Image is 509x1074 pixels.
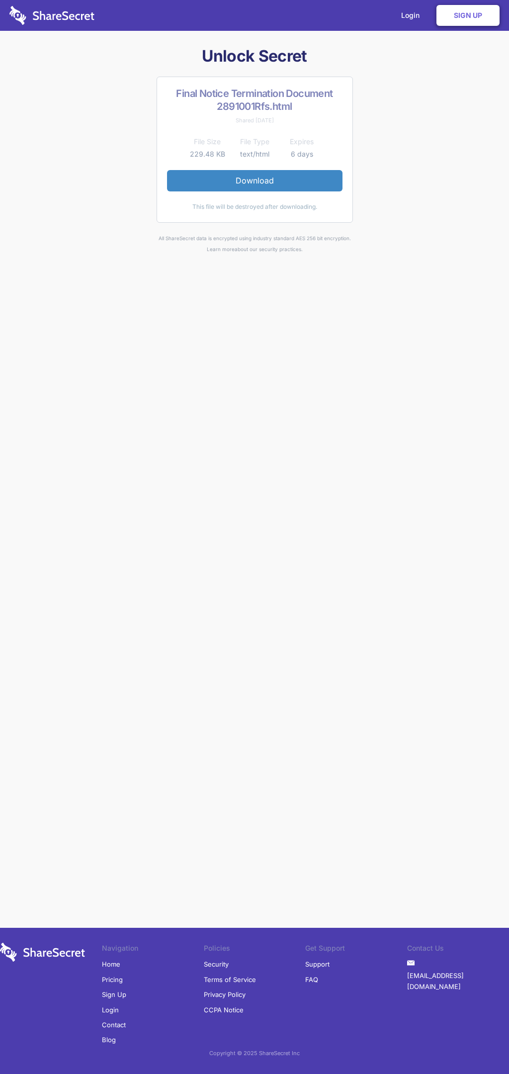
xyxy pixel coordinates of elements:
[102,1017,126,1032] a: Contact
[407,943,509,957] li: Contact Us
[231,148,278,160] td: text/html
[102,1032,116,1047] a: Blog
[184,148,231,160] td: 229.48 KB
[305,943,407,957] li: Get Support
[102,957,120,972] a: Home
[167,170,342,191] a: Download
[167,87,342,113] h2: Final Notice Termination Document 2891001Rfs.html
[204,972,256,987] a: Terms of Service
[102,1002,119,1017] a: Login
[102,987,126,1002] a: Sign Up
[184,136,231,148] th: File Size
[278,148,326,160] td: 6 days
[9,6,94,25] img: logo-wordmark-white-trans-d4663122ce5f474addd5e946df7df03e33cb6a1c49d2221995e7729f52c070b2.svg
[204,943,306,957] li: Policies
[167,115,342,126] div: Shared [DATE]
[231,136,278,148] th: File Type
[204,987,246,1002] a: Privacy Policy
[204,957,229,972] a: Security
[204,1002,244,1017] a: CCPA Notice
[278,136,326,148] th: Expires
[102,972,123,987] a: Pricing
[167,201,342,212] div: This file will be destroyed after downloading.
[305,972,318,987] a: FAQ
[436,5,500,26] a: Sign Up
[407,968,509,994] a: [EMAIL_ADDRESS][DOMAIN_NAME]
[207,246,235,252] a: Learn more
[102,943,204,957] li: Navigation
[305,957,330,972] a: Support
